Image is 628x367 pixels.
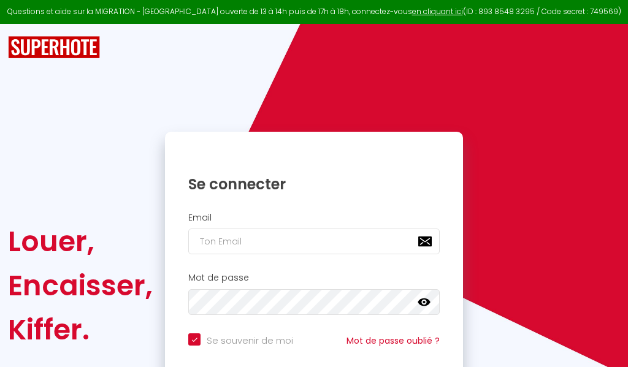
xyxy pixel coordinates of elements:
div: Kiffer. [8,308,153,352]
div: Louer, [8,219,153,263]
h1: Se connecter [188,175,440,194]
a: Mot de passe oublié ? [347,335,440,347]
h2: Mot de passe [188,273,440,283]
a: en cliquant ici [412,6,463,17]
div: Encaisser, [8,263,153,308]
h2: Email [188,213,440,223]
img: SuperHote logo [8,36,100,59]
input: Ton Email [188,229,440,254]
